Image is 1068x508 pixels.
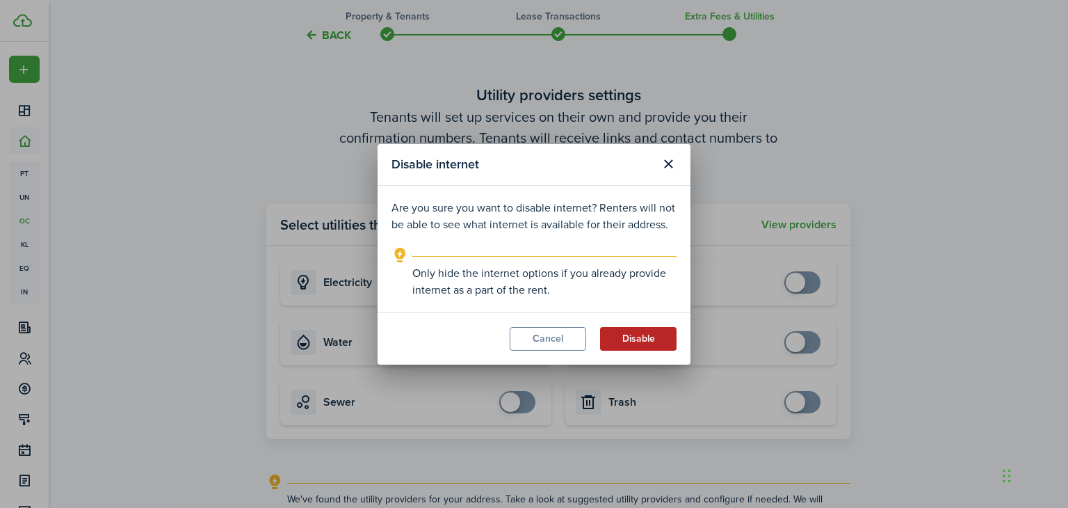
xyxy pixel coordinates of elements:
button: Disable [600,327,677,351]
button: Close modal [656,152,680,176]
modal-title: Disable internet [391,151,653,178]
p: Are you sure you want to disable internet? Renters will not be able to see what internet is avail... [391,200,677,233]
iframe: Chat Widget [998,441,1068,508]
i: outline [391,247,409,264]
button: Cancel [510,327,586,351]
div: Drag [1003,455,1011,497]
explanation-description: Only hide the internet options if you already provide internet as a part of the rent. [412,265,677,299]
